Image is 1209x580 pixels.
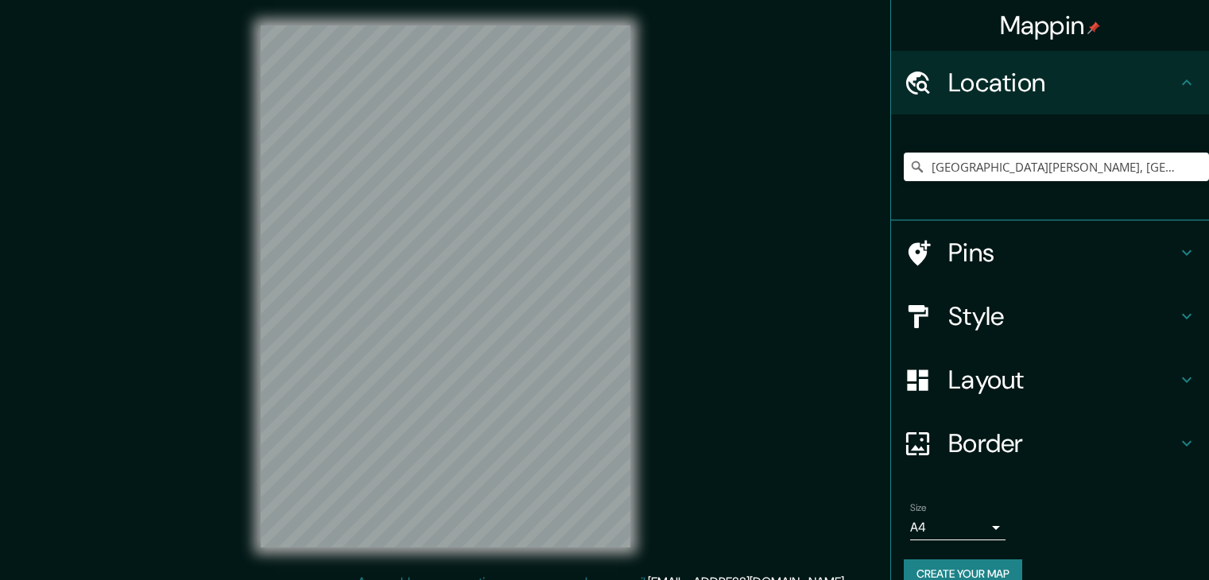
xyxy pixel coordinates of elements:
[261,25,630,547] canvas: Map
[891,221,1209,284] div: Pins
[891,51,1209,114] div: Location
[891,348,1209,412] div: Layout
[1000,10,1101,41] h4: Mappin
[1087,21,1100,34] img: pin-icon.png
[948,364,1177,396] h4: Layout
[1068,518,1192,563] iframe: Help widget launcher
[891,412,1209,475] div: Border
[948,67,1177,99] h4: Location
[891,284,1209,348] div: Style
[948,237,1177,269] h4: Pins
[948,427,1177,459] h4: Border
[910,515,1006,540] div: A4
[904,153,1209,181] input: Pick your city or area
[910,501,927,515] label: Size
[948,300,1177,332] h4: Style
